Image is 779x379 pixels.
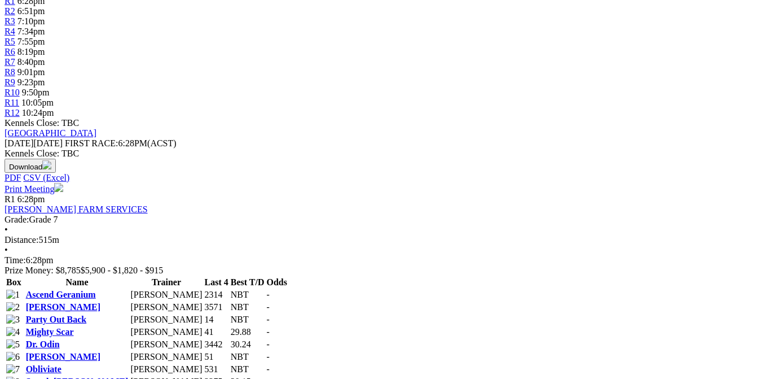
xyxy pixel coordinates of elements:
a: R10 [5,88,20,97]
td: [PERSON_NAME] [130,326,203,338]
div: Grade 7 [5,215,774,225]
span: FIRST RACE: [65,138,118,148]
td: 41 [204,326,229,338]
div: Kennels Close: TBC [5,149,774,159]
img: 2 [6,302,20,312]
div: Download [5,173,774,183]
span: 10:24pm [22,108,54,117]
span: 7:55pm [17,37,45,46]
a: [PERSON_NAME] [26,352,100,361]
a: R8 [5,67,15,77]
span: R1 [5,194,15,204]
span: Grade: [5,215,29,224]
td: NBT [230,289,265,300]
td: [PERSON_NAME] [130,339,203,350]
span: [DATE] [5,138,34,148]
td: 51 [204,351,229,363]
a: Ascend Geranium [26,290,96,299]
img: 6 [6,352,20,362]
span: • [5,225,8,234]
span: 9:01pm [17,67,45,77]
span: Time: [5,255,26,265]
span: - [267,364,270,374]
span: - [267,352,270,361]
a: R11 [5,98,19,107]
a: [PERSON_NAME] [26,302,100,312]
td: NBT [230,351,265,363]
img: 5 [6,339,20,350]
td: [PERSON_NAME] [130,289,203,300]
th: Best T/D [230,277,265,288]
img: 3 [6,315,20,325]
img: 1 [6,290,20,300]
td: [PERSON_NAME] [130,314,203,325]
span: [DATE] [5,138,63,148]
div: 515m [5,235,774,245]
span: 7:10pm [17,16,45,26]
td: 30.24 [230,339,265,350]
button: Download [5,159,56,173]
img: download.svg [42,160,51,169]
td: 3442 [204,339,229,350]
td: 3571 [204,302,229,313]
img: printer.svg [54,183,63,192]
span: 8:40pm [17,57,45,67]
td: 2314 [204,289,229,300]
img: 4 [6,327,20,337]
span: 9:50pm [22,88,50,97]
td: NBT [230,364,265,375]
th: Odds [266,277,288,288]
a: R5 [5,37,15,46]
span: 8:19pm [17,47,45,56]
a: R7 [5,57,15,67]
img: 7 [6,364,20,374]
td: [PERSON_NAME] [130,302,203,313]
a: Obliviate [26,364,61,374]
th: Last 4 [204,277,229,288]
span: 9:23pm [17,77,45,87]
a: [PERSON_NAME] FARM SERVICES [5,204,148,214]
span: $5,900 - $1,820 - $915 [81,265,164,275]
a: R9 [5,77,15,87]
span: Distance: [5,235,38,245]
a: PDF [5,173,21,182]
span: 10:05pm [21,98,54,107]
span: 6:28PM(ACST) [65,138,177,148]
span: 7:34pm [17,27,45,36]
td: 14 [204,314,229,325]
a: R2 [5,6,15,16]
td: NBT [230,302,265,313]
span: - [267,327,270,337]
span: Box [6,277,21,287]
a: Mighty Scar [26,327,74,337]
span: 6:51pm [17,6,45,16]
span: - [267,315,270,324]
a: Dr. Odin [26,339,60,349]
td: 29.88 [230,326,265,338]
span: R3 [5,16,15,26]
span: - [267,290,270,299]
a: R6 [5,47,15,56]
td: [PERSON_NAME] [130,364,203,375]
a: R4 [5,27,15,36]
a: CSV (Excel) [23,173,69,182]
td: 531 [204,364,229,375]
td: [PERSON_NAME] [130,351,203,363]
span: 6:28pm [17,194,45,204]
span: - [267,339,270,349]
span: - [267,302,270,312]
a: [GEOGRAPHIC_DATA] [5,128,96,138]
a: Print Meeting [5,184,63,194]
div: 6:28pm [5,255,774,265]
span: Kennels Close: TBC [5,118,79,128]
a: R12 [5,108,20,117]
